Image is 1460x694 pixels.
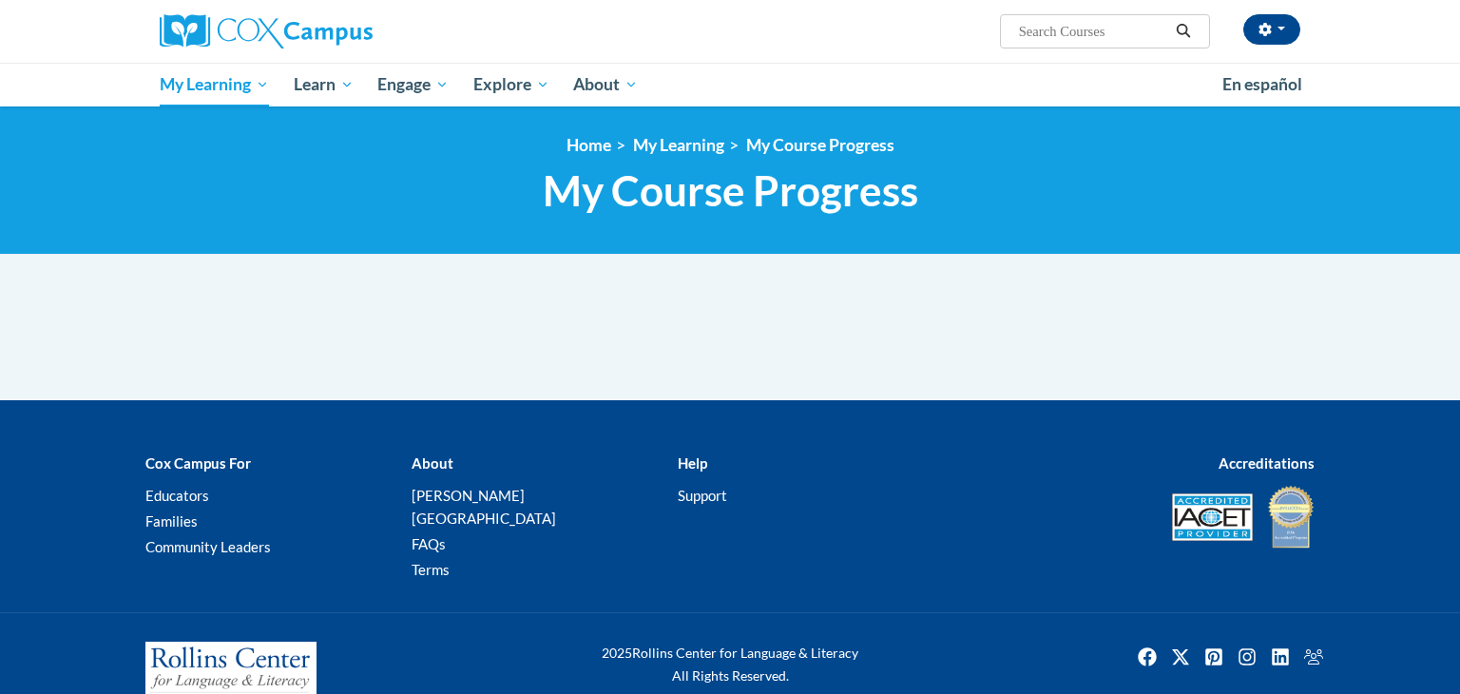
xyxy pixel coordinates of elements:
a: My Learning [147,63,281,106]
span: About [573,73,638,96]
a: Support [678,487,727,504]
img: Facebook group icon [1298,642,1329,672]
a: Engage [365,63,461,106]
span: My Course Progress [543,165,918,216]
a: Facebook [1132,642,1162,672]
span: 2025 [602,645,632,661]
a: Families [145,512,198,530]
img: Cox Campus [160,14,373,48]
a: About [562,63,651,106]
img: Twitter icon [1165,642,1196,672]
a: My Learning [633,135,724,155]
span: Explore [473,73,549,96]
b: Accreditations [1219,454,1315,472]
img: Accredited IACET® Provider [1172,493,1253,541]
div: Rollins Center for Language & Literacy All Rights Reserved. [530,642,930,687]
a: Cox Campus [160,14,521,48]
a: Explore [461,63,562,106]
img: IDA® Accredited [1267,484,1315,550]
a: Home [567,135,611,155]
button: Search [1169,20,1198,43]
a: Facebook Group [1298,642,1329,672]
b: About [412,454,453,472]
a: Instagram [1232,642,1262,672]
span: En español [1222,74,1302,94]
img: Facebook icon [1132,642,1162,672]
a: Linkedin [1265,642,1296,672]
b: Cox Campus For [145,454,251,472]
span: My Learning [160,73,269,96]
a: Learn [281,63,366,106]
button: Account Settings [1243,14,1300,45]
a: FAQs [412,535,446,552]
a: Pinterest [1199,642,1229,672]
b: Help [678,454,707,472]
a: Community Leaders [145,538,271,555]
div: Main menu [131,63,1329,106]
img: LinkedIn icon [1265,642,1296,672]
a: En español [1210,65,1315,105]
a: [PERSON_NAME][GEOGRAPHIC_DATA] [412,487,556,527]
img: Pinterest icon [1199,642,1229,672]
a: My Course Progress [746,135,894,155]
a: Twitter [1165,642,1196,672]
span: Learn [294,73,354,96]
a: Educators [145,487,209,504]
span: Engage [377,73,449,96]
img: Instagram icon [1232,642,1262,672]
a: Terms [412,561,450,578]
input: Search Courses [1017,20,1169,43]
